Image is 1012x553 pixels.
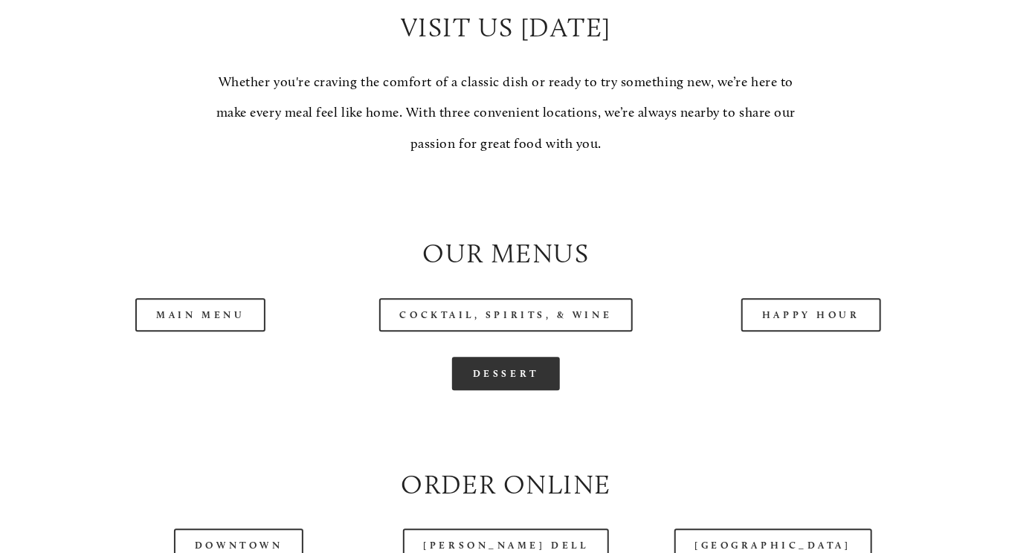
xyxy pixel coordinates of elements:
[452,357,560,390] a: Dessert
[61,466,952,504] h2: Order Online
[61,235,952,273] h2: Our Menus
[213,67,799,159] p: Whether you're craving the comfort of a classic dish or ready to try something new, we’re here to...
[135,298,265,332] a: Main Menu
[379,298,634,332] a: Cocktail, Spirits, & Wine
[741,298,881,332] a: Happy Hour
